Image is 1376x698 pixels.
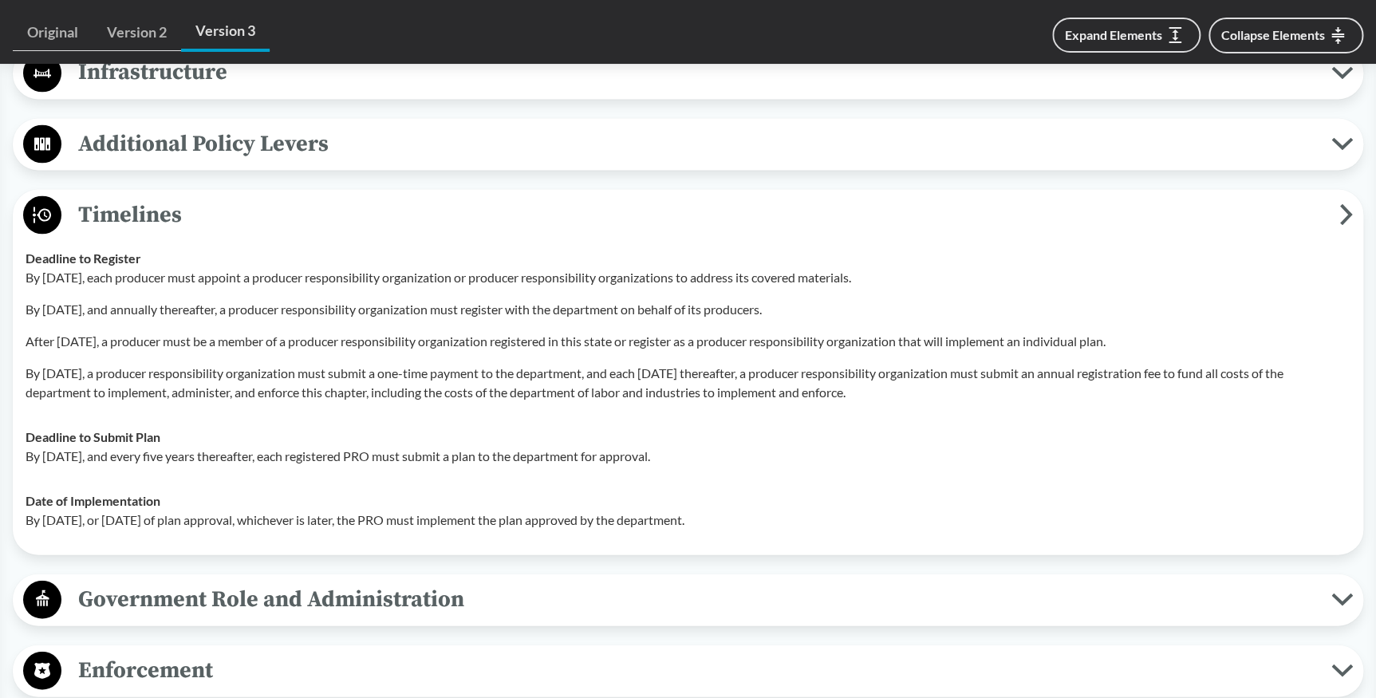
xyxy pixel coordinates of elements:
[61,581,1331,617] span: Government Role and Administration
[1052,18,1201,53] button: Expand Elements
[26,492,160,507] strong: Date of Implementation
[181,13,270,52] a: Version 3
[26,510,1350,529] p: By [DATE], or [DATE] of plan approval, whichever is later, the PRO must implement the plan approv...
[18,579,1358,620] button: Government Role and Administration
[26,250,141,265] strong: Deadline to Register
[13,14,93,51] a: Original
[18,650,1358,691] button: Enforcement
[26,363,1350,401] p: By [DATE], a producer responsibility organization must submit a one-time payment to the departmen...
[61,125,1331,161] span: Additional Policy Levers
[26,446,1350,465] p: By [DATE], and every five years thereafter, each registered PRO must submit a plan to the departm...
[26,331,1350,350] p: After [DATE], a producer must be a member of a producer responsibility organization registered in...
[61,54,1331,90] span: Infrastructure
[26,299,1350,318] p: By [DATE], and annually thereafter, a producer responsibility organization must register with the...
[61,652,1331,688] span: Enforcement
[26,267,1350,286] p: By [DATE], each producer must appoint a producer responsibility organization or producer responsi...
[18,53,1358,93] button: Infrastructure
[61,196,1339,232] span: Timelines
[18,124,1358,164] button: Additional Policy Levers
[1208,18,1363,53] button: Collapse Elements
[18,195,1358,235] button: Timelines
[93,14,181,51] a: Version 2
[26,428,160,444] strong: Deadline to Submit Plan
